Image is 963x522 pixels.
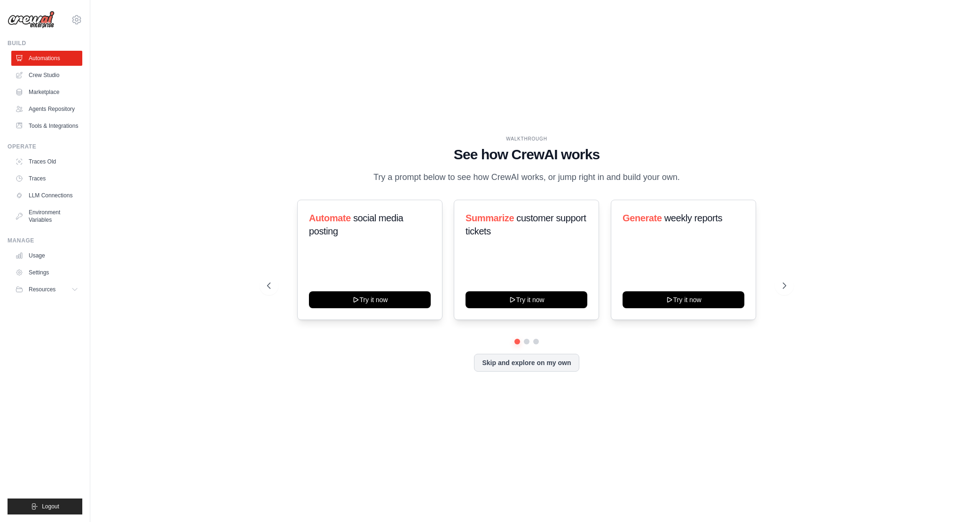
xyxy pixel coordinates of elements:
[474,354,579,372] button: Skip and explore on my own
[11,118,82,133] a: Tools & Integrations
[466,213,514,223] span: Summarize
[309,291,431,308] button: Try it now
[309,213,351,223] span: Automate
[11,171,82,186] a: Traces
[466,213,586,236] span: customer support tickets
[29,286,55,293] span: Resources
[267,135,786,142] div: WALKTHROUGH
[8,39,82,47] div: Build
[267,146,786,163] h1: See how CrewAI works
[11,85,82,100] a: Marketplace
[309,213,403,236] span: social media posting
[8,11,55,29] img: Logo
[369,171,685,184] p: Try a prompt below to see how CrewAI works, or jump right in and build your own.
[8,143,82,150] div: Operate
[42,503,59,510] span: Logout
[11,282,82,297] button: Resources
[664,213,722,223] span: weekly reports
[11,51,82,66] a: Automations
[8,499,82,514] button: Logout
[11,68,82,83] a: Crew Studio
[623,291,744,308] button: Try it now
[11,188,82,203] a: LLM Connections
[11,205,82,227] a: Environment Variables
[11,265,82,280] a: Settings
[8,237,82,244] div: Manage
[623,213,662,223] span: Generate
[11,154,82,169] a: Traces Old
[11,248,82,263] a: Usage
[11,101,82,117] a: Agents Repository
[466,291,587,308] button: Try it now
